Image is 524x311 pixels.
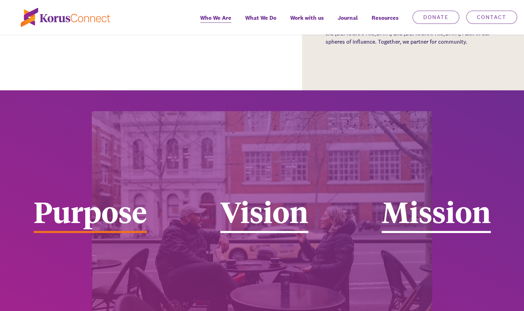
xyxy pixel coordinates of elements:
div: Mission [382,197,491,233]
a: Journal [331,10,365,35]
span: Who We Are [200,13,231,23]
a: Who We Are [193,10,238,35]
img: korus-connect%2Fc5177985-88d5-491d-9cd7-4a1febad1357_logo.svg [21,8,110,27]
a: Donate [412,11,459,24]
span: Journal [338,13,358,23]
div: Purpose [34,197,147,233]
div: Resources [365,10,406,35]
span: What We Do [245,13,276,23]
a: Contact [466,11,517,24]
span: Work with us [290,13,324,23]
div: Vision [220,197,308,233]
a: What We Do [238,10,283,35]
a: Work with us [283,10,331,35]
